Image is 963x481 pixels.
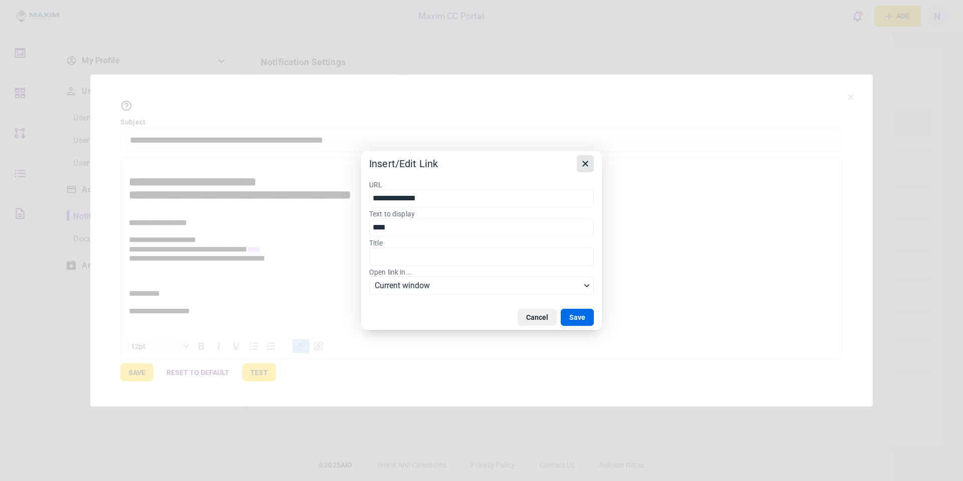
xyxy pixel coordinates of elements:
[369,277,594,295] button: Open link in...
[369,209,594,218] label: Text to display
[561,309,594,326] button: Save
[369,238,594,248] label: Title
[369,157,438,170] div: Insert/Edit Link
[518,309,557,326] button: Cancel
[369,180,594,189] label: URL
[577,155,594,172] button: Close
[375,280,581,292] span: Current window
[369,268,594,277] label: Open link in...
